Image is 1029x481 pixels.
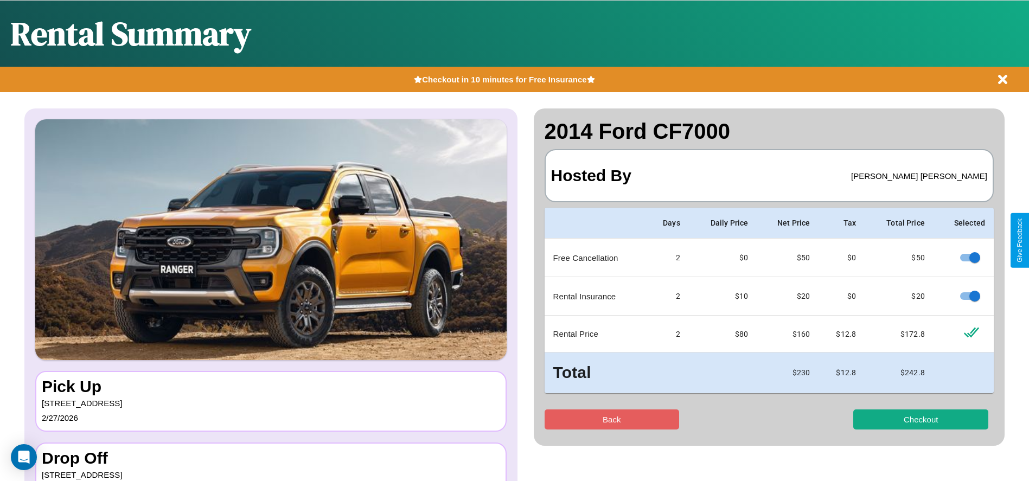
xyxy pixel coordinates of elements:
[646,277,689,316] td: 2
[757,208,819,239] th: Net Price
[757,277,819,316] td: $ 20
[689,316,757,352] td: $ 80
[757,352,819,393] td: $ 230
[689,239,757,277] td: $0
[1016,219,1024,262] div: Give Feedback
[42,449,500,467] h3: Drop Off
[553,289,638,304] p: Rental Insurance
[545,208,994,393] table: simple table
[819,239,865,277] td: $0
[757,316,819,352] td: $ 160
[853,409,988,429] button: Checkout
[646,316,689,352] td: 2
[757,239,819,277] td: $ 50
[551,156,631,196] h3: Hosted By
[865,239,934,277] td: $ 50
[545,119,994,144] h2: 2014 Ford CF7000
[865,208,934,239] th: Total Price
[934,208,994,239] th: Selected
[819,316,865,352] td: $ 12.8
[851,169,987,183] p: [PERSON_NAME] [PERSON_NAME]
[689,208,757,239] th: Daily Price
[819,208,865,239] th: Tax
[553,361,638,384] h3: Total
[42,377,500,396] h3: Pick Up
[865,277,934,316] td: $ 20
[646,239,689,277] td: 2
[545,409,680,429] button: Back
[819,277,865,316] td: $0
[11,11,251,56] h1: Rental Summary
[819,352,865,393] td: $ 12.8
[422,75,586,84] b: Checkout in 10 minutes for Free Insurance
[865,352,934,393] td: $ 242.8
[865,316,934,352] td: $ 172.8
[689,277,757,316] td: $10
[42,396,500,411] p: [STREET_ADDRESS]
[553,251,638,265] p: Free Cancellation
[11,444,37,470] div: Open Intercom Messenger
[42,411,500,425] p: 2 / 27 / 2026
[646,208,689,239] th: Days
[553,326,638,341] p: Rental Price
